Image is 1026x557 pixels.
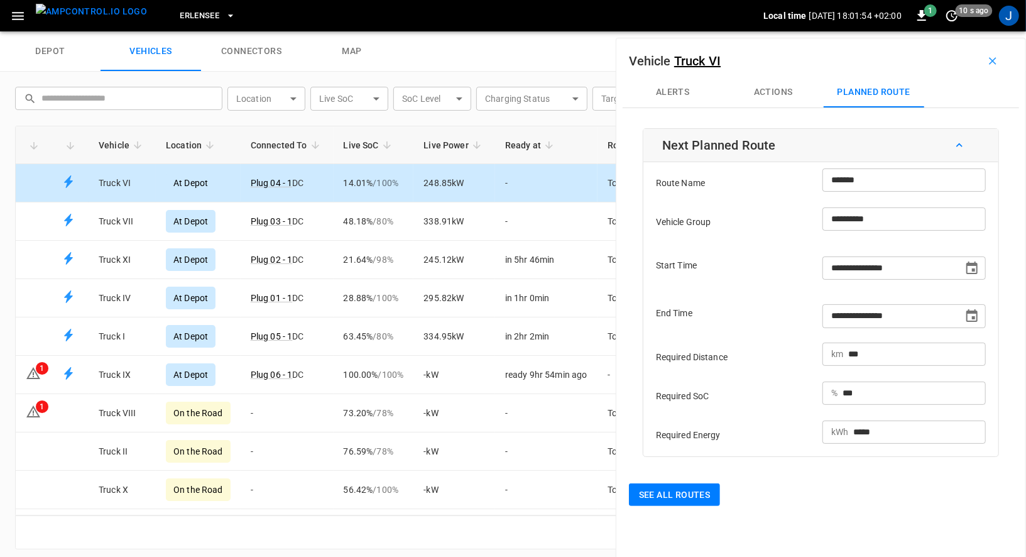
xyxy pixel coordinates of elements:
td: 295.82 kW [413,279,495,317]
div: At Depot [166,248,216,271]
div: At Depot [166,172,216,194]
td: - [495,394,598,433]
td: 73.20% [334,394,414,433]
td: - [241,471,334,509]
button: Erlensee [175,4,241,28]
td: Truck II [89,433,156,471]
td: Tour 28 - Tour 29 [598,394,716,433]
a: Plug 04 - 1 [251,178,293,188]
div: 1 [36,362,48,375]
span: / 100 % [373,485,398,495]
td: - kW [413,394,495,433]
td: 334.95 kW [413,317,495,356]
button: Alerts [623,77,723,108]
div: On the Road [166,440,231,463]
td: Truck VI [89,164,156,202]
span: Vehicle [99,138,146,153]
button: See all routes [629,483,721,507]
span: Route [608,138,648,153]
img: ampcontrol.io logo [36,4,147,19]
h6: Next Planned Route [662,135,776,155]
span: / 100 % [373,293,398,303]
td: - kW [413,509,495,548]
td: 48.18% [334,202,414,241]
td: ready 9hr 54min ago [495,356,598,394]
p: Vehicle Group [656,216,711,229]
div: On the Road [166,478,231,501]
td: - [598,356,716,394]
span: Live SoC [344,138,395,153]
button: planned route [824,77,924,108]
td: in 5hr 46min [495,241,598,279]
td: Truck XI [89,241,156,279]
td: DC [241,202,334,241]
td: - [495,433,598,471]
td: Tour 13 - Tour 14 [598,279,716,317]
td: Truck I [89,317,156,356]
span: Ready at [505,138,557,153]
td: Truck IV [89,279,156,317]
a: Plug 03 - 1 [251,216,293,226]
td: Truck VIII [89,394,156,433]
td: DC [241,279,334,317]
td: Tour 7 - Tour 8 [598,433,716,471]
td: Tour 24 - Tour 25 [598,202,716,241]
td: Tour 34 - Tour 35 [598,471,716,509]
td: 338.91 kW [413,202,495,241]
a: map [302,31,402,72]
td: 14.01% [334,164,414,202]
td: DC [241,317,334,356]
p: Route Name [656,177,705,190]
p: % [831,387,838,400]
a: Plug 01 - 1 [251,293,293,303]
td: - kW [413,356,495,394]
p: Required Distance [656,351,728,364]
td: Tour 38 - Tour 39 [598,241,716,279]
span: / 100 % [373,178,398,188]
button: Actions [723,77,824,108]
td: - [495,202,598,241]
td: - [495,164,598,202]
td: 100.00% [334,356,414,394]
td: Tour 40 - Tour 41 [598,509,716,548]
td: DC [241,164,334,202]
td: DC [241,356,334,394]
a: vehicles [101,31,201,72]
span: 1 [924,4,937,17]
p: kWh [831,426,848,439]
td: - [241,394,334,433]
td: Truck VII [89,202,156,241]
a: Plug 05 - 1 [251,331,293,341]
span: Live Power [423,138,485,153]
span: Erlensee [180,9,219,23]
div: profile-icon [999,6,1019,26]
div: At Depot [166,363,216,386]
p: Required SoC [656,390,709,403]
td: DC [241,241,334,279]
span: 10 s ago [956,4,993,17]
a: Plug 02 - 1 [251,255,293,265]
p: Required Energy [656,429,721,442]
button: set refresh interval [942,6,962,26]
td: in 1hr 0min [495,279,598,317]
p: End Time [656,307,692,320]
td: 21.64% [334,241,414,279]
td: - kW [413,471,495,509]
button: Choose date, selected date is Sep 12, 2025 [959,256,985,281]
p: [DATE] 18:01:54 +02:00 [809,9,902,22]
td: 68.02% [334,509,414,548]
td: 76.59% [334,433,414,471]
td: - kW [413,433,495,471]
div: 1 [36,400,48,413]
td: 248.85 kW [413,164,495,202]
td: 63.45% [334,317,414,356]
span: Connected To [251,138,324,153]
h6: Vehicle [629,51,721,71]
div: On the Road [166,402,231,424]
span: / 98 % [373,255,393,265]
td: - [241,433,334,471]
button: Choose date, selected date is Sep 12, 2025 [959,304,985,329]
td: - [241,509,334,548]
span: / 80 % [373,331,393,341]
td: Truck XII [89,509,156,548]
